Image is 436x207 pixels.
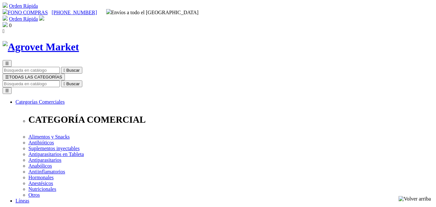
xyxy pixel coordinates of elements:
[39,16,44,22] a: Acceda a su cuenta de cliente
[28,146,80,151] a: Suplementos inyectables
[5,61,9,66] span: ☰
[61,67,82,74] button:  Buscar
[28,186,56,192] a: Nutricionales
[3,3,8,8] img: shopping-cart.svg
[106,10,199,15] span: Envíos a todo el [GEOGRAPHIC_DATA]
[3,67,60,74] input: Buscar
[28,175,54,180] a: Hormonales
[3,60,12,67] button: ☰
[3,87,12,94] button: ☰
[3,10,48,15] a: FONO COMPRAS
[9,23,12,28] span: 0
[3,22,8,27] img: shopping-bag.svg
[3,74,65,80] button: ☰TODAS LAS CATEGORÍAS
[66,68,80,73] span: Buscar
[28,181,53,186] a: Anestésicos
[9,16,38,22] a: Orden Rápida
[28,157,61,163] a: Antiparasitarios
[3,16,8,21] img: shopping-cart.svg
[3,9,8,14] img: phone.svg
[3,28,5,34] i: 
[28,134,70,140] a: Alimentos y Snacks
[15,99,65,105] a: Categorías Comerciales
[61,80,82,87] button:  Buscar
[5,75,9,79] span: ☰
[399,196,431,202] img: Volver arriba
[64,68,65,73] i: 
[9,3,38,9] a: Orden Rápida
[28,114,433,125] p: CATEGORÍA COMERCIAL
[66,81,80,86] span: Buscar
[106,9,111,14] img: delivery-truck.svg
[28,163,52,169] a: Anabólicos
[3,80,60,87] input: Buscar
[28,192,40,198] a: Otros
[28,151,84,157] a: Antiparasitarios en Tableta
[39,16,44,21] img: user.svg
[15,198,29,203] a: Líneas
[28,169,65,174] a: Antiinflamatorios
[52,10,97,15] a: [PHONE_NUMBER]
[28,140,54,145] a: Antibióticos
[64,81,65,86] i: 
[3,41,79,53] img: Agrovet Market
